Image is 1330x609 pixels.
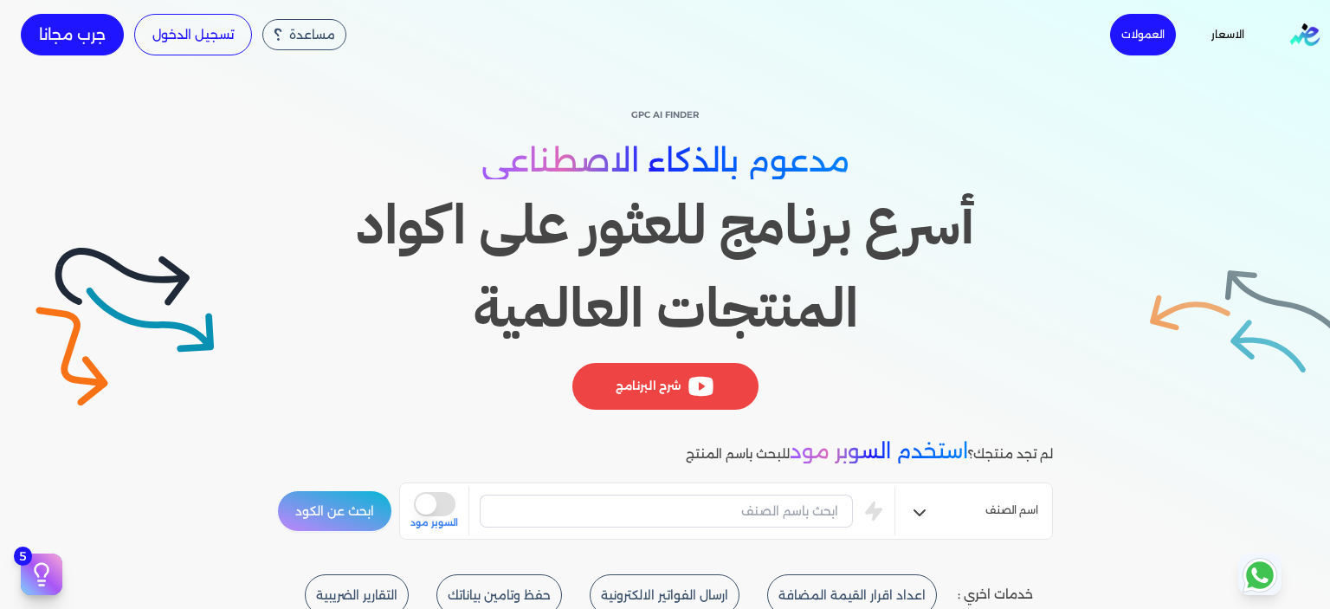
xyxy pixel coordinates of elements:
input: ابحث باسم الصنف [480,495,853,528]
span: استخدم السوبر مود [790,438,968,463]
p: GPC AI Finder [277,104,1053,126]
span: مدعوم بالذكاء الاصطناعي [481,141,849,179]
p: خدمات اخري : [958,584,1033,606]
h1: أسرع برنامج للعثور على اكواد المنتجات العالمية [277,184,1053,350]
button: ابحث عن الكود [277,490,392,532]
button: اسم الصنف [895,496,1052,530]
span: مساعدة [289,29,335,41]
img: logo [1290,23,1320,46]
button: 5 [21,554,62,595]
span: 5 [14,547,32,566]
span: اسم الصنف [985,502,1038,523]
a: العمولات [1110,14,1176,55]
a: الاسعار [1186,23,1269,46]
a: جرب مجانا [21,14,124,55]
p: لم تجد منتجك؟ للبحث باسم المنتج [686,440,1053,466]
a: تسجيل الدخول [134,14,252,55]
div: شرح البرنامج [571,363,758,410]
span: السوبر مود [410,516,458,530]
div: مساعدة [262,19,346,50]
